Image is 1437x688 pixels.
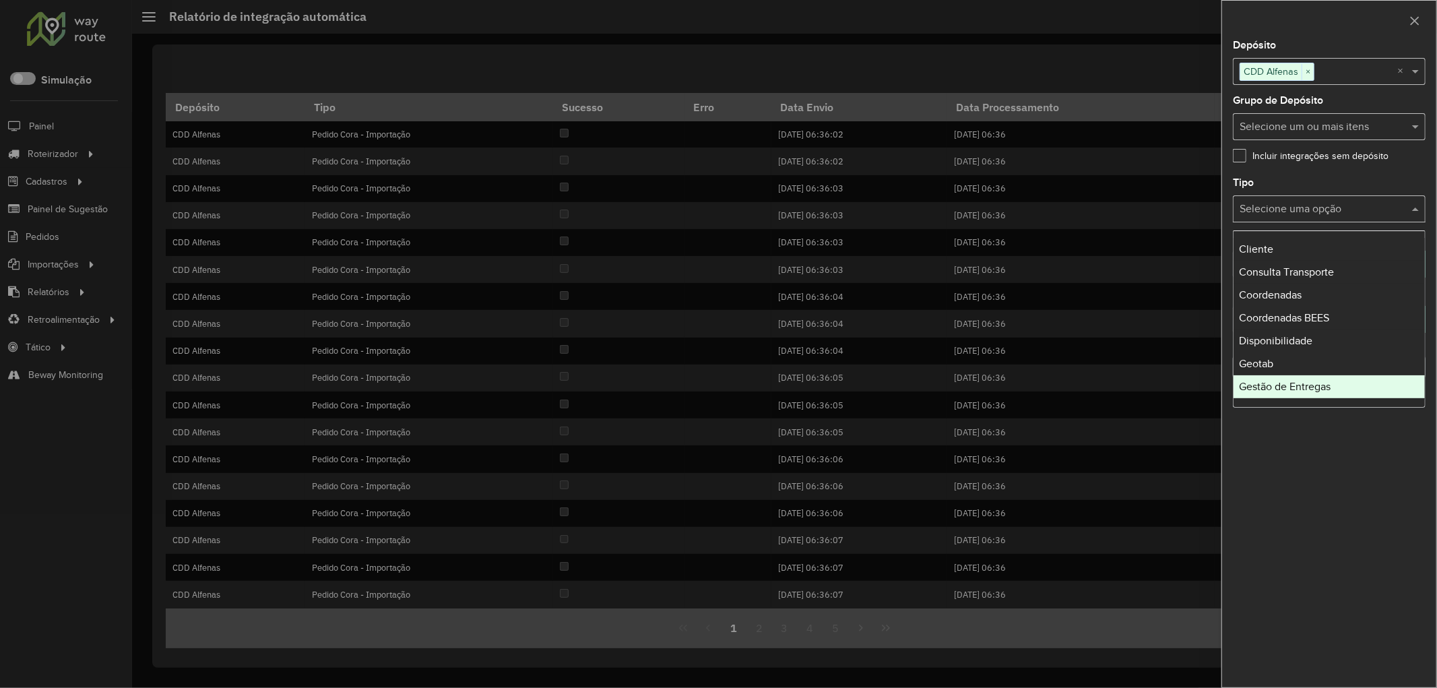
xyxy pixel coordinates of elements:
[1239,312,1329,323] span: Coordenadas BEES
[1239,335,1312,346] span: Disponibilidade
[1302,64,1314,80] span: ×
[1239,381,1331,392] span: Gestão de Entregas
[1397,63,1409,80] span: Clear all
[1233,37,1276,53] label: Depósito
[1233,149,1388,163] label: Incluir integrações sem depósito
[1239,289,1302,301] span: Coordenadas
[1233,230,1426,408] ng-dropdown-panel: Options list
[1239,358,1273,369] span: Geotab
[1233,92,1323,108] label: Grupo de Depósito
[1233,175,1254,191] label: Tipo
[1240,63,1302,80] span: CDD Alfenas
[1239,266,1334,278] span: Consulta Transporte
[1239,243,1273,255] span: Cliente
